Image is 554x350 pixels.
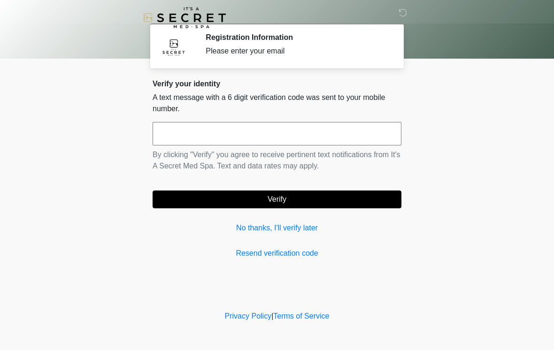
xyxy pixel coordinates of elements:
a: Resend verification code [153,248,401,259]
p: By clicking "Verify" you agree to receive pertinent text notifications from It's A Secret Med Spa... [153,149,401,172]
h2: Registration Information [206,33,387,42]
h2: Verify your identity [153,79,401,88]
img: Agent Avatar [160,33,188,61]
button: Verify [153,190,401,208]
div: Please enter your email [206,46,387,57]
a: No thanks, I'll verify later [153,222,401,234]
a: Terms of Service [273,312,329,320]
a: | [271,312,273,320]
a: Privacy Policy [225,312,272,320]
p: A text message with a 6 digit verification code was sent to your mobile number. [153,92,401,114]
img: It's A Secret Med Spa Logo [143,7,226,28]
